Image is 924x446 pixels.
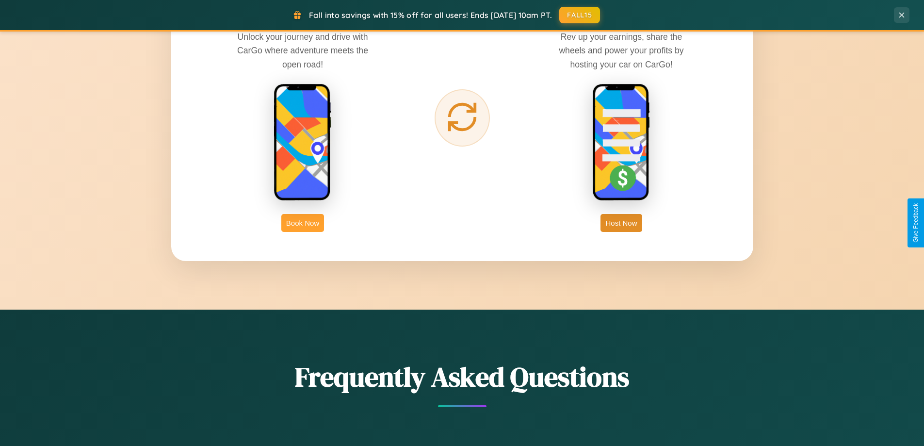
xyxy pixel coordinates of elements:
button: Book Now [281,214,324,232]
p: Unlock your journey and drive with CarGo where adventure meets the open road! [230,30,375,71]
span: Fall into savings with 15% off for all users! Ends [DATE] 10am PT. [309,10,552,20]
img: host phone [592,83,650,202]
button: Host Now [600,214,642,232]
p: Rev up your earnings, share the wheels and power your profits by hosting your car on CarGo! [549,30,694,71]
button: FALL15 [559,7,600,23]
div: Give Feedback [912,203,919,243]
img: rent phone [274,83,332,202]
h2: Frequently Asked Questions [171,358,753,396]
